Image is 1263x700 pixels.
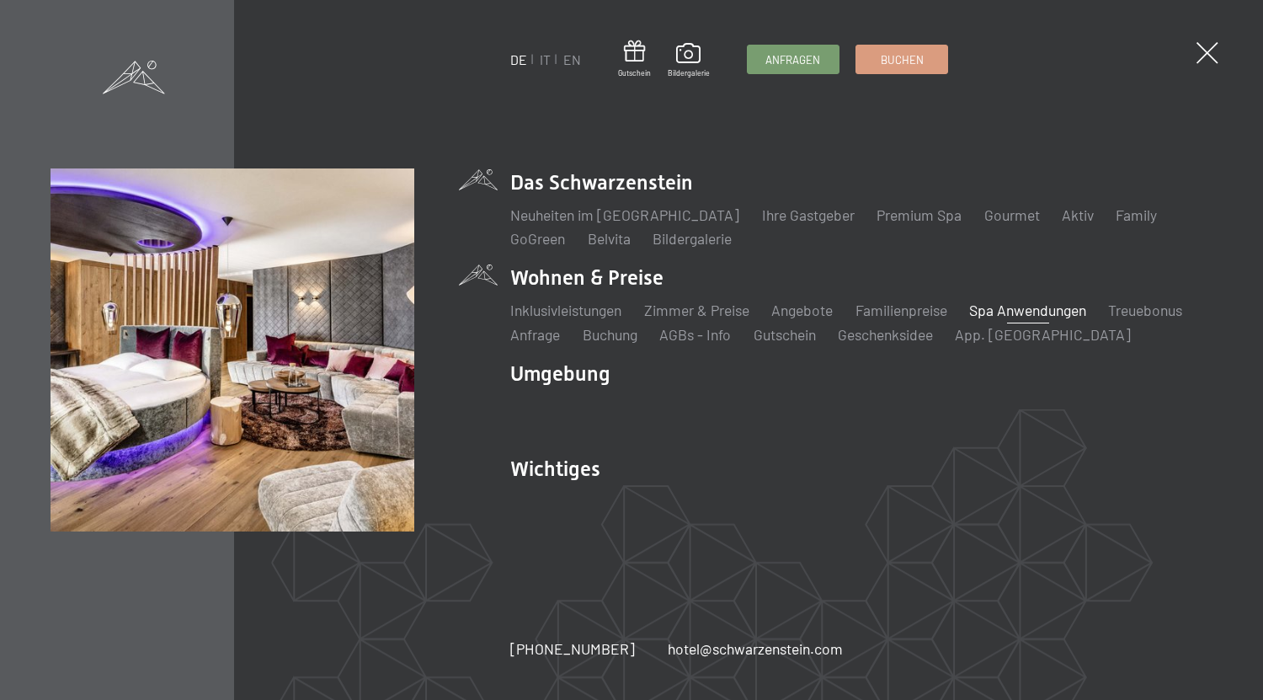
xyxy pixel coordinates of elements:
[668,43,710,78] a: Bildergalerie
[969,301,1086,319] a: Spa Anwendungen
[588,229,631,248] a: Belvita
[540,51,551,67] a: IT
[563,51,581,67] a: EN
[510,206,739,224] a: Neuheiten im [GEOGRAPHIC_DATA]
[668,68,710,78] span: Bildergalerie
[618,68,651,78] span: Gutschein
[765,52,820,67] span: Anfragen
[748,45,839,73] a: Anfragen
[984,206,1040,224] a: Gourmet
[510,301,621,319] a: Inklusivleistungen
[1116,206,1157,224] a: Family
[877,206,962,224] a: Premium Spa
[762,206,855,224] a: Ihre Gastgeber
[510,51,527,67] a: DE
[1108,301,1182,319] a: Treuebonus
[881,52,924,67] span: Buchen
[754,325,816,344] a: Gutschein
[644,301,749,319] a: Zimmer & Preise
[856,45,947,73] a: Buchen
[838,325,933,344] a: Geschenksidee
[659,325,731,344] a: AGBs - Info
[955,325,1131,344] a: App. [GEOGRAPHIC_DATA]
[510,325,560,344] a: Anfrage
[510,639,635,658] span: [PHONE_NUMBER]
[618,40,651,78] a: Gutschein
[771,301,833,319] a: Angebote
[653,229,732,248] a: Bildergalerie
[855,301,947,319] a: Familienpreise
[1062,206,1094,224] a: Aktiv
[583,325,637,344] a: Buchung
[668,639,843,660] a: hotel@schwarzenstein.com
[510,229,565,248] a: GoGreen
[510,639,635,660] a: [PHONE_NUMBER]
